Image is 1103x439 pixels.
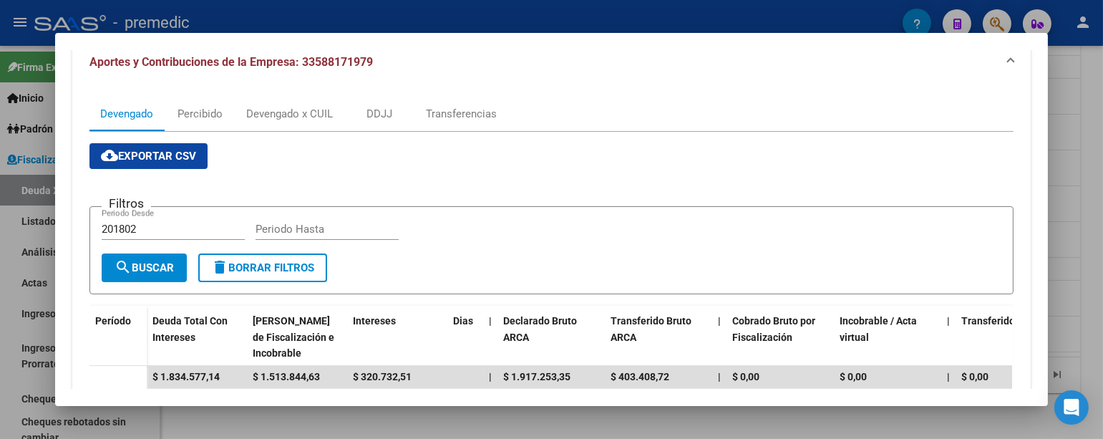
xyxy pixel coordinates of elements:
span: Transferido De Más [961,315,1051,327]
datatable-header-cell: Deuda Bruta Neto de Fiscalización e Incobrable [247,306,347,369]
button: Exportar CSV [89,143,208,169]
mat-expansion-panel-header: Aportes y Contribuciones de la Empresa: 33588171979 [72,39,1031,85]
span: | [718,371,721,382]
datatable-header-cell: | [941,306,956,369]
span: $ 0,00 [961,371,988,382]
mat-icon: delete [211,259,228,276]
datatable-header-cell: Deuda Total Con Intereses [147,306,247,369]
span: $ 403.408,72 [611,371,669,382]
span: Deuda Total Con Intereses [152,315,228,343]
mat-icon: search [115,259,132,276]
span: | [718,315,721,327]
span: | [947,371,950,382]
datatable-header-cell: | [712,306,727,369]
span: Aportes y Contribuciones de la Empresa: 33588171979 [89,55,373,69]
span: $ 1.834.577,14 [152,371,220,382]
span: Intereses [353,315,396,327]
datatable-header-cell: Período [89,306,147,366]
span: Exportar CSV [101,150,196,163]
span: Declarado Bruto ARCA [503,315,577,343]
span: $ 320.732,51 [353,371,412,382]
span: Incobrable / Acta virtual [840,315,917,343]
div: Percibido [178,106,223,122]
span: | [489,315,492,327]
h3: Filtros [102,196,151,211]
span: $ 1.917.253,35 [503,371,570,382]
span: | [947,315,950,327]
div: Transferencias [426,106,497,122]
span: Buscar [115,261,174,274]
span: Dias [453,315,473,327]
div: Devengado x CUIL [246,106,333,122]
datatable-header-cell: Transferido De Más [956,306,1063,369]
div: Open Intercom Messenger [1054,390,1089,425]
button: Borrar Filtros [198,254,327,282]
datatable-header-cell: Declarado Bruto ARCA [497,306,605,369]
mat-icon: cloud_download [101,147,118,164]
datatable-header-cell: Incobrable / Acta virtual [834,306,941,369]
datatable-header-cell: Cobrado Bruto por Fiscalización [727,306,834,369]
datatable-header-cell: Dias [447,306,483,369]
datatable-header-cell: | [483,306,497,369]
datatable-header-cell: Transferido Bruto ARCA [605,306,712,369]
span: $ 0,00 [732,371,759,382]
button: Buscar [102,254,187,282]
span: $ 0,00 [840,371,867,382]
span: [PERSON_NAME] de Fiscalización e Incobrable [253,315,334,360]
div: DDJJ [366,106,392,122]
span: Borrar Filtros [211,261,314,274]
span: Transferido Bruto ARCA [611,315,691,343]
span: | [489,371,492,382]
datatable-header-cell: Intereses [347,306,447,369]
span: $ 1.513.844,63 [253,371,320,382]
div: Devengado [100,106,153,122]
span: Período [95,315,131,327]
span: Cobrado Bruto por Fiscalización [732,315,815,343]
